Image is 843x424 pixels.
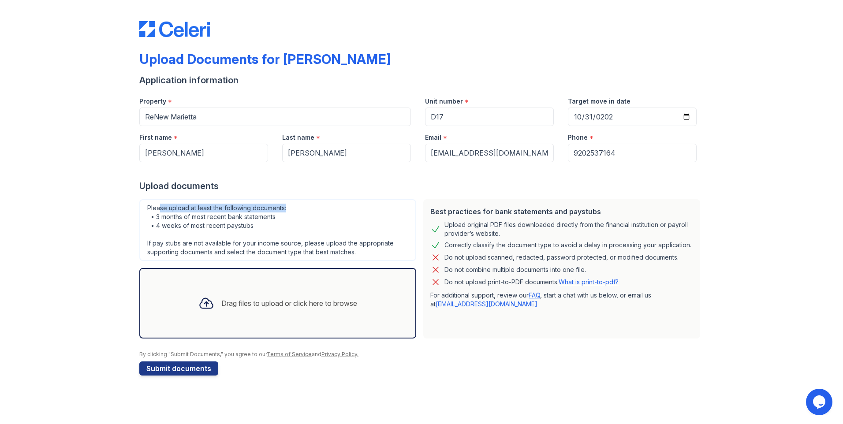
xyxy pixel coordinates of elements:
[139,180,704,192] div: Upload documents
[444,220,693,238] div: Upload original PDF files downloaded directly from the financial institution or payroll provider’...
[139,21,210,37] img: CE_Logo_Blue-a8612792a0a2168367f1c8372b55b34899dd931a85d93a1a3d3e32e68fde9ad4.png
[139,97,166,106] label: Property
[444,252,679,263] div: Do not upload scanned, redacted, password protected, or modified documents.
[436,300,537,308] a: [EMAIL_ADDRESS][DOMAIN_NAME]
[321,351,358,357] a: Privacy Policy.
[430,206,693,217] div: Best practices for bank statements and paystubs
[139,199,416,261] div: Please upload at least the following documents: • 3 months of most recent bank statements • 4 wee...
[221,298,357,309] div: Drag files to upload or click here to browse
[267,351,312,357] a: Terms of Service
[559,278,619,286] a: What is print-to-pdf?
[139,133,172,142] label: First name
[568,133,588,142] label: Phone
[529,291,540,299] a: FAQ
[444,264,586,275] div: Do not combine multiple documents into one file.
[139,361,218,376] button: Submit documents
[444,278,619,286] p: Do not upload print-to-PDF documents.
[282,133,314,142] label: Last name
[806,389,834,415] iframe: chat widget
[425,133,441,142] label: Email
[139,74,704,86] div: Application information
[430,291,693,309] p: For additional support, review our , start a chat with us below, or email us at
[139,351,704,358] div: By clicking "Submit Documents," you agree to our and
[139,51,391,67] div: Upload Documents for [PERSON_NAME]
[425,97,463,106] label: Unit number
[444,240,691,250] div: Correctly classify the document type to avoid a delay in processing your application.
[568,97,630,106] label: Target move in date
